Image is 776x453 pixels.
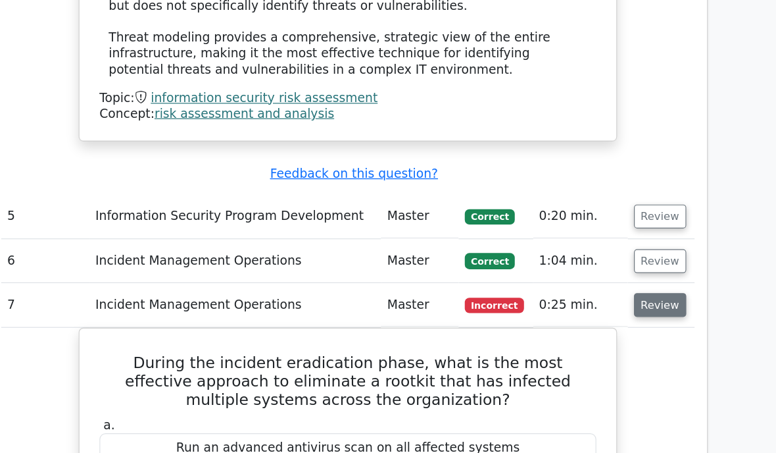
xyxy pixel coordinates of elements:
[633,271,677,292] button: Review
[416,225,483,263] td: Master
[176,391,600,417] div: Run an advanced antivirus scan on all affected systems
[91,187,167,225] td: 5
[546,263,627,300] td: 0:25 min.
[176,98,600,112] div: Topic:
[176,111,600,125] div: Concept:
[167,187,416,225] td: Information Security Program Development
[488,275,539,288] span: Incorrect
[633,234,677,254] button: Review
[546,187,627,225] td: 0:20 min.
[167,263,416,300] td: Incident Management Operations
[633,196,677,216] button: Review
[167,225,416,263] td: Incident Management Operations
[416,187,483,225] td: Master
[488,237,531,250] span: Correct
[91,225,167,263] td: 6
[488,200,531,213] span: Correct
[179,378,189,390] span: a.
[223,111,377,124] a: risk assessment and analysis
[174,323,602,370] h5: During the incident eradication phase, what is the most effective approach to eliminate a rootkit...
[91,263,167,300] td: 7
[179,422,189,435] span: b.
[416,263,483,300] td: Master
[322,163,465,175] a: Feedback on this question?
[220,98,414,111] a: information security risk assessment
[546,225,627,263] td: 1:04 min.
